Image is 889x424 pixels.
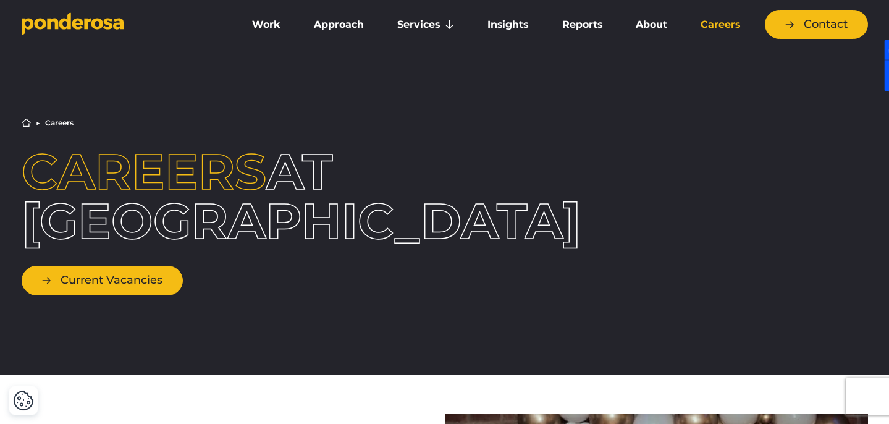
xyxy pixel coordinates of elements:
img: Revisit consent button [13,390,34,411]
button: Cookie Settings [13,390,34,411]
a: Home [22,118,31,127]
span: Careers [22,142,266,201]
li: ▶︎ [36,119,40,127]
a: Insights [473,12,542,38]
li: Careers [45,119,74,127]
a: Services [383,12,468,38]
a: Reports [548,12,617,38]
a: Contact [765,10,868,39]
a: Approach [300,12,378,38]
a: Work [238,12,295,38]
a: Current Vacancies [22,266,183,295]
h1: at [GEOGRAPHIC_DATA] [22,147,363,246]
a: Go to homepage [22,12,219,37]
a: Careers [686,12,754,38]
a: About [621,12,681,38]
